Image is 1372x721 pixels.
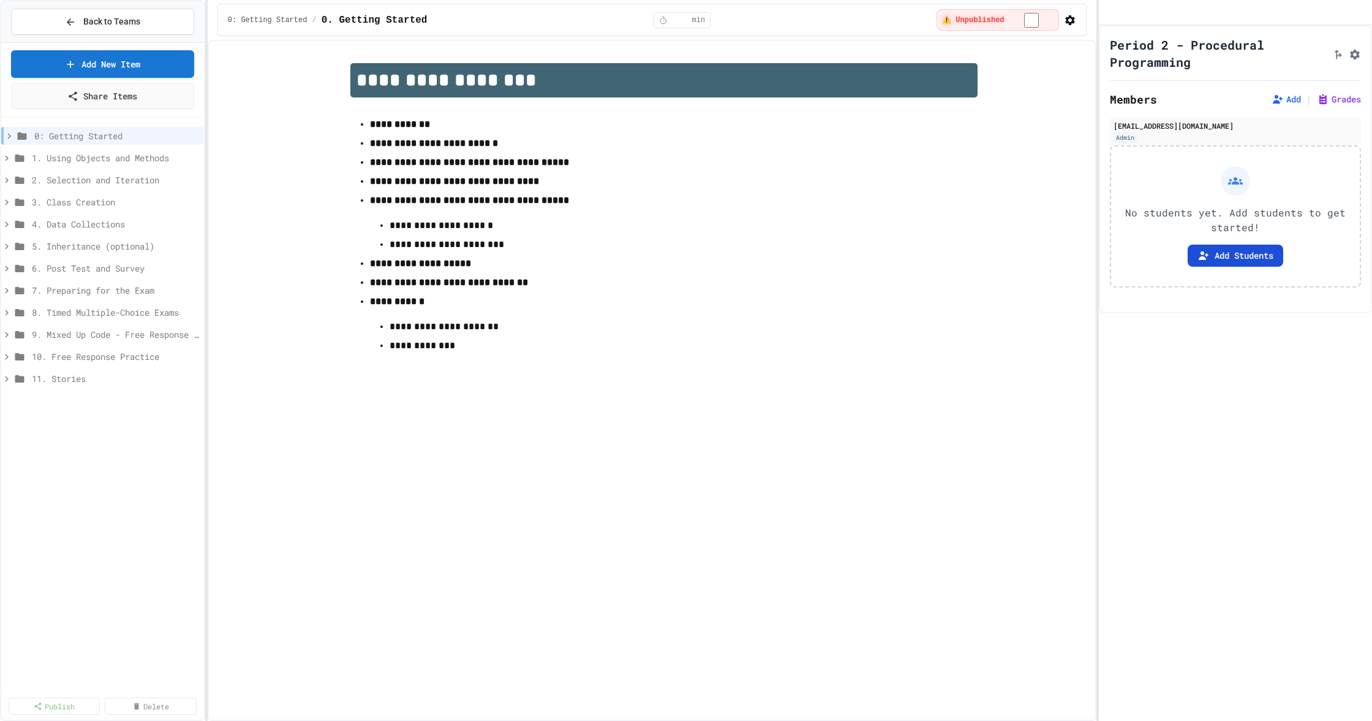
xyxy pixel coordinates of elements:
[32,306,199,319] span: 8. Timed Multiple-Choice Exams
[11,83,194,109] a: Share Items
[11,9,194,35] button: Back to Teams
[1121,205,1350,235] p: No students yet. Add students to get started!
[228,15,307,25] span: 0: Getting Started
[32,174,199,186] span: 2. Selection and Iteration
[9,698,100,715] a: Publish
[32,262,199,275] span: 6. Post Test and Survey
[1009,13,1053,28] input: publish toggle
[32,372,199,385] span: 11. Stories
[1114,120,1357,131] div: [EMAIL_ADDRESS][DOMAIN_NAME]
[1188,245,1283,267] button: Add Students
[1349,46,1361,61] button: Assignment Settings
[32,350,199,363] span: 10. Free Response Practice
[937,9,1058,31] div: ⚠️ Students cannot see this content! Click the toggle to publish it and make it visible to your c...
[692,15,706,25] span: min
[32,240,199,253] span: 5. Inheritance (optional)
[942,15,1004,25] span: ⚠️ Unpublished
[312,15,316,25] span: /
[322,13,428,28] span: 0. Getting Started
[1110,91,1157,108] h2: Members
[32,284,199,297] span: 7. Preparing for the Exam
[1306,92,1312,107] span: |
[1317,93,1361,105] button: Grades
[1332,46,1344,61] button: Click to see fork details
[105,698,196,715] a: Delete
[83,15,140,28] span: Back to Teams
[32,328,199,341] span: 9. Mixed Up Code - Free Response Practice
[1272,93,1301,105] button: Add
[1110,36,1327,71] h1: Period 2 - Procedural Programming
[32,218,199,231] span: 4. Data Collections
[34,129,199,142] span: 0: Getting Started
[32,196,199,208] span: 3. Class Creation
[32,151,199,164] span: 1. Using Objects and Methods
[1114,132,1137,143] div: Admin
[11,50,194,78] a: Add New Item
